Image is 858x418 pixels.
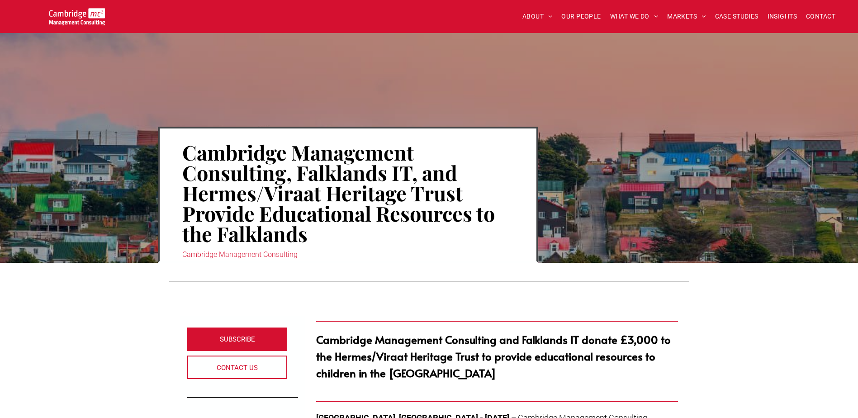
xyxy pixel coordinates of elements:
a: CASE STUDIES [711,9,763,24]
a: CONTACT US [187,356,288,379]
a: INSIGHTS [763,9,801,24]
a: WHAT WE DO [606,9,663,24]
a: MARKETS [663,9,710,24]
a: OUR PEOPLE [557,9,605,24]
span: SUBSCRIBE [220,328,255,351]
span: CONTACT US [217,356,258,379]
div: Cambridge Management Consulting [182,248,514,261]
strong: Cambridge Management Consulting and Falklands IT donate £3,000 to the Hermes/Viraat Heritage Trus... [316,332,671,380]
a: SUBSCRIBE [187,328,288,351]
h1: Cambridge Management Consulting, Falklands IT, and Hermes/Viraat Heritage Trust Provide Education... [182,141,514,245]
a: ABOUT [518,9,557,24]
img: Go to Homepage [49,8,105,25]
a: CONTACT [801,9,840,24]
